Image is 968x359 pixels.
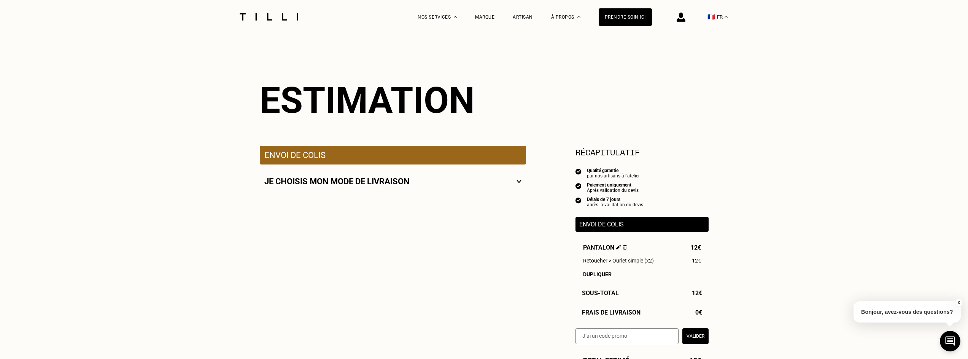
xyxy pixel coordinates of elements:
[517,177,521,186] img: svg+xml;base64,PHN2ZyBmaWxsPSJub25lIiBoZWlnaHQ9IjE0IiB2aWV3Qm94PSIwIDAgMjggMTQiIHdpZHRoPSIyOCIgeG...
[475,14,494,20] a: Marque
[623,245,627,250] img: Supprimer
[682,328,709,344] button: Valider
[616,245,621,250] img: Éditer
[575,182,582,189] img: icon list info
[725,16,728,18] img: menu déroulant
[854,301,961,323] p: Bonjour, avez-vous des questions?
[583,271,701,277] div: Dupliquer
[575,309,709,316] div: Frais de livraison
[955,299,962,307] button: X
[577,16,580,18] img: Menu déroulant à propos
[575,328,679,344] input: J‘ai un code promo
[264,177,410,186] p: Je choisis mon mode de livraison
[692,258,701,264] span: 12€
[587,188,639,193] div: Après validation du devis
[695,309,702,316] span: 0€
[575,289,709,297] div: Sous-Total
[587,182,639,188] div: Paiement uniquement
[575,168,582,175] img: icon list info
[579,221,705,228] p: Envoi de colis
[264,150,521,160] p: Envoi de colis
[599,8,652,26] a: Prendre soin ici
[237,13,301,21] img: Logo du service de couturière Tilli
[260,79,709,122] div: Estimation
[692,289,702,297] span: 12€
[587,173,640,179] div: par nos artisans à l'atelier
[583,244,627,251] span: Pantalon
[587,202,643,207] div: après la validation du devis
[707,13,715,21] span: 🇫🇷
[583,258,654,264] span: Retoucher > Ourlet simple (x2)
[454,16,457,18] img: Menu déroulant
[587,197,643,202] div: Délais de 7 jours
[691,244,701,251] span: 12€
[575,146,709,158] section: Récapitulatif
[575,197,582,204] img: icon list info
[513,14,533,20] a: Artisan
[677,13,685,22] img: icône connexion
[587,168,640,173] div: Qualité garantie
